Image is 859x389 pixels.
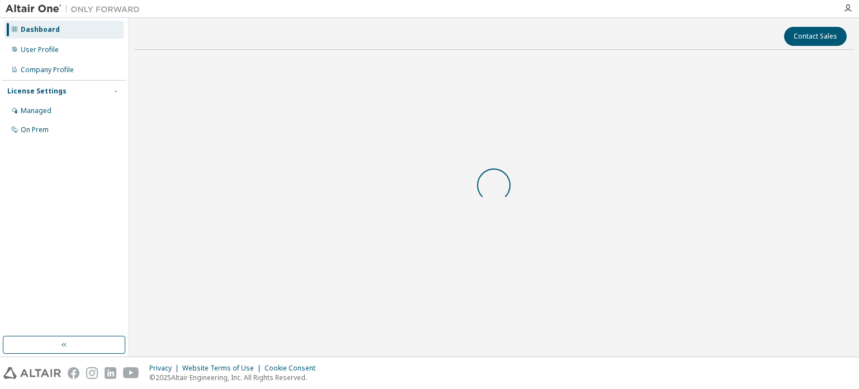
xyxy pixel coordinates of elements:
[182,364,265,373] div: Website Terms of Use
[21,106,51,115] div: Managed
[784,27,847,46] button: Contact Sales
[86,367,98,379] img: instagram.svg
[6,3,145,15] img: Altair One
[149,364,182,373] div: Privacy
[21,45,59,54] div: User Profile
[21,65,74,74] div: Company Profile
[7,87,67,96] div: License Settings
[105,367,116,379] img: linkedin.svg
[68,367,79,379] img: facebook.svg
[21,125,49,134] div: On Prem
[3,367,61,379] img: altair_logo.svg
[123,367,139,379] img: youtube.svg
[21,25,60,34] div: Dashboard
[265,364,322,373] div: Cookie Consent
[149,373,322,382] p: © 2025 Altair Engineering, Inc. All Rights Reserved.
